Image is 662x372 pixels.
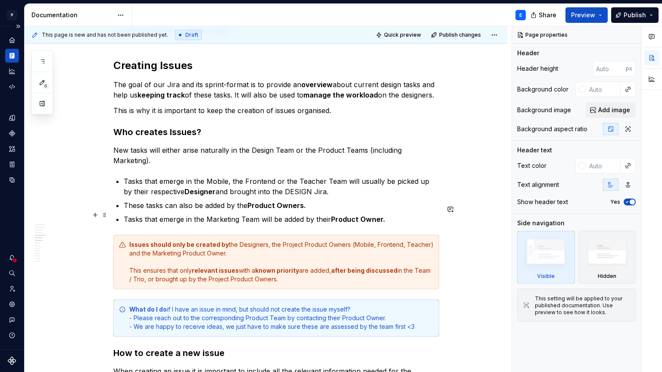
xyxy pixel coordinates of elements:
[184,187,215,196] strong: Designer
[586,82,621,97] input: Auto
[129,305,434,331] div: if I have an issue in mind, but should not create the issue myself? - Please reach out to the cor...
[12,20,24,32] button: Expand sidebar
[373,29,425,41] button: Quick preview
[5,49,19,63] a: Documentation
[517,85,568,94] div: Background color
[42,82,49,89] span: 6
[593,61,626,76] input: Auto
[5,251,19,265] button: Notifications
[331,215,385,224] strong: Product Owner.
[5,126,19,140] a: Components
[113,126,439,138] h3: Who creates Issues?
[113,347,439,359] h3: How to create a new issue
[537,273,555,280] div: Visible
[519,12,522,19] div: E
[113,79,439,100] p: The goal of our Jira and its sprint-format is to provide an about current design tasks and help u...
[5,33,19,47] a: Home
[517,161,546,170] div: Text color
[124,200,439,211] p: These tasks can also be added by the
[5,282,19,296] a: Invite team
[517,231,575,284] div: Visible
[5,111,19,125] a: Design tokens
[586,102,636,118] button: Add image
[439,32,481,38] span: Publish changes
[517,106,571,114] div: Background image
[303,91,378,99] strong: manage the workload
[255,267,299,274] strong: known priority
[42,32,168,38] span: This page is new and has not been published yet.
[578,231,636,284] div: Hidden
[5,80,19,94] a: Code automation
[31,11,113,19] div: Documentation
[517,146,552,154] div: Header text
[517,219,565,227] div: Side navigation
[331,267,397,274] strong: after being discussed
[192,267,239,274] strong: relevant issues
[539,11,556,19] span: Share
[517,198,568,206] div: Show header text
[113,145,439,166] p: New tasks will either arise naturally in the Design Team or the Product Teams (including Marketing).
[2,6,22,24] button: P
[7,10,17,20] div: P
[5,142,19,156] a: Assets
[5,64,19,78] a: Analytics
[565,7,608,23] button: Preview
[610,199,620,205] label: Yes
[5,297,19,311] a: Settings
[185,32,198,38] span: Draft
[571,11,595,19] span: Preview
[124,214,439,224] p: Tasks that emerge in the Marketing Team will be added by their
[517,49,539,57] div: Header
[113,105,439,116] p: This is why it is important to keep the creation of issues organised.
[5,158,19,171] a: Storybook stories
[301,80,333,89] strong: overview
[428,29,485,41] button: Publish changes
[517,64,558,73] div: Header height
[526,7,562,23] button: Share
[129,240,434,284] div: the Designers, the Project Product Owners (Mobile, Frontend, Teacher) and the Marketing Product O...
[517,180,559,189] div: Text alignment
[624,11,646,19] span: Publish
[598,106,630,114] span: Add image
[586,158,621,173] input: Auto
[247,201,306,210] strong: Product Owners.
[517,125,587,133] div: Background aspect ratio
[598,273,616,280] div: Hidden
[5,266,19,280] button: Search ⌘K
[137,91,185,99] strong: keeping track
[129,306,167,313] strong: What do I do
[8,356,16,365] svg: Supernova Logo
[384,32,421,38] span: Quick preview
[124,176,439,197] p: Tasks that emerge in the Mobile, the Frontend or the Teacher Team will usually be picked up by th...
[5,173,19,187] a: Data sources
[535,295,630,316] div: This setting will be applied to your published documentation. Use preview to see how it looks.
[611,7,659,23] button: Publish
[5,313,19,327] button: Contact support
[626,65,632,72] p: px
[129,241,229,248] strong: Issues should only be created by
[113,59,439,73] h2: Creating Issues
